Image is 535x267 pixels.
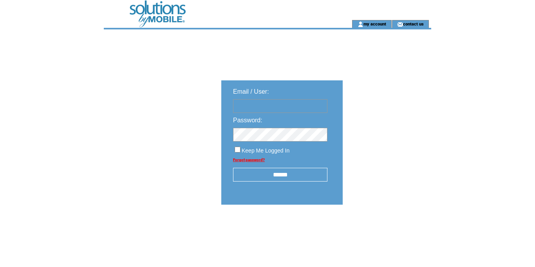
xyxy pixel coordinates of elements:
span: Password: [233,117,262,124]
a: my account [363,21,386,26]
img: contact_us_icon.gif [397,21,403,27]
img: transparent.png [365,224,405,234]
span: Email / User: [233,88,269,95]
a: Forgot password? [233,158,265,162]
span: Keep Me Logged In [242,147,289,154]
img: account_icon.gif [358,21,363,27]
a: contact us [403,21,424,26]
